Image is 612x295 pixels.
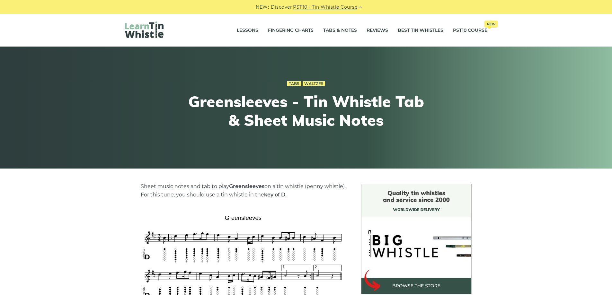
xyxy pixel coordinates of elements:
a: Lessons [237,22,258,39]
strong: Greensleeves [229,183,264,189]
img: LearnTinWhistle.com [125,22,164,38]
a: Reviews [367,22,388,39]
a: Fingering Charts [268,22,314,39]
img: BigWhistle Tin Whistle Store [361,184,472,294]
h1: Greensleeves - Tin Whistle Tab & Sheet Music Notes [188,92,424,129]
a: Best Tin Whistles [398,22,443,39]
span: New [484,21,498,28]
strong: key of D [264,192,285,198]
a: Waltzes [303,81,325,86]
a: Tabs [287,81,301,86]
a: PST10 CourseNew [453,22,487,39]
p: Sheet music notes and tab to play on a tin whistle (penny whistle). For this tune, you should use... [141,182,346,199]
a: Tabs & Notes [323,22,357,39]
